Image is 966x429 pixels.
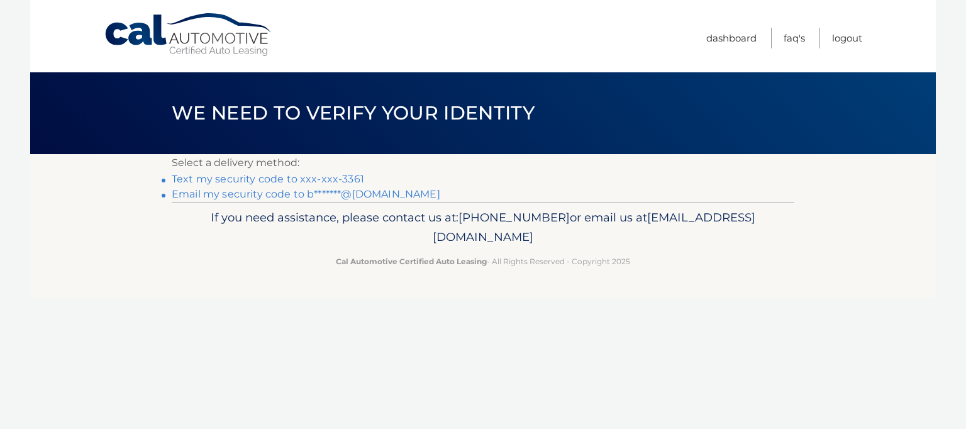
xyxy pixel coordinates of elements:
a: FAQ's [784,28,805,48]
p: - All Rights Reserved - Copyright 2025 [180,255,786,268]
p: Select a delivery method: [172,154,794,172]
a: Text my security code to xxx-xxx-3361 [172,173,364,185]
span: We need to verify your identity [172,101,535,125]
p: If you need assistance, please contact us at: or email us at [180,208,786,248]
a: Email my security code to b*******@[DOMAIN_NAME] [172,188,440,200]
a: Dashboard [706,28,757,48]
span: [PHONE_NUMBER] [458,210,570,225]
strong: Cal Automotive Certified Auto Leasing [336,257,487,266]
a: Logout [832,28,862,48]
a: Cal Automotive [104,13,274,57]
